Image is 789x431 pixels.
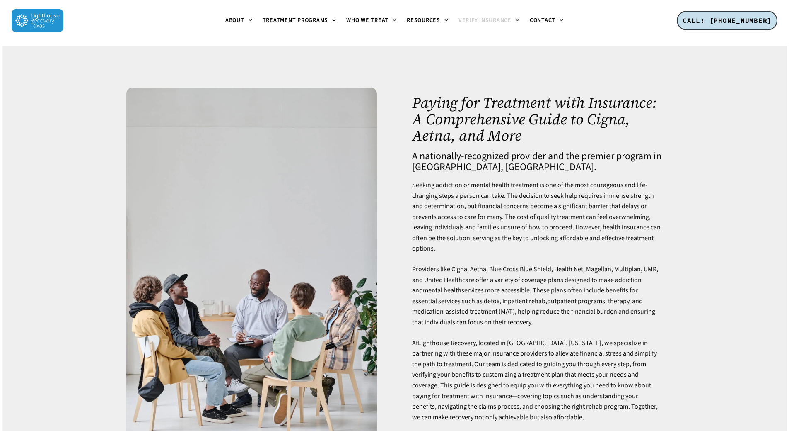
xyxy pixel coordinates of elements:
a: About [220,17,258,24]
h1: Paying for Treatment with Insurance: A Comprehensive Guide to Cigna, Aetna, and More [412,95,663,144]
span: Resources [407,16,440,24]
a: mental health [423,286,461,295]
a: Who We Treat [341,17,402,24]
img: Lighthouse Recovery Texas [12,9,63,32]
h4: A nationally-recognized provider and the premier program in [GEOGRAPHIC_DATA], [GEOGRAPHIC_DATA]. [412,151,663,173]
a: outpatient programs [547,297,605,306]
a: Treatment Programs [258,17,342,24]
span: At , located in [GEOGRAPHIC_DATA], [US_STATE], we specialize in partnering with these major insur... [412,338,658,422]
span: Verify Insurance [458,16,512,24]
a: Verify Insurance [454,17,525,24]
span: Treatment Programs [263,16,328,24]
a: Resources [402,17,454,24]
span: CALL: [PHONE_NUMBER] [683,16,772,24]
span: About [225,16,244,24]
span: Seeking addiction or mental health treatment is one of the most courageous and life-changing step... [412,180,661,253]
a: CALL: [PHONE_NUMBER] [677,11,777,31]
span: Providers like Cigna, Aetna, Blue Cross Blue Shield, Health Net, Magellan, Multiplan, UMR, and Un... [412,265,658,327]
span: Contact [530,16,555,24]
a: Contact [525,17,569,24]
a: Lighthouse Recovery [418,338,475,348]
span: Who We Treat [346,16,388,24]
